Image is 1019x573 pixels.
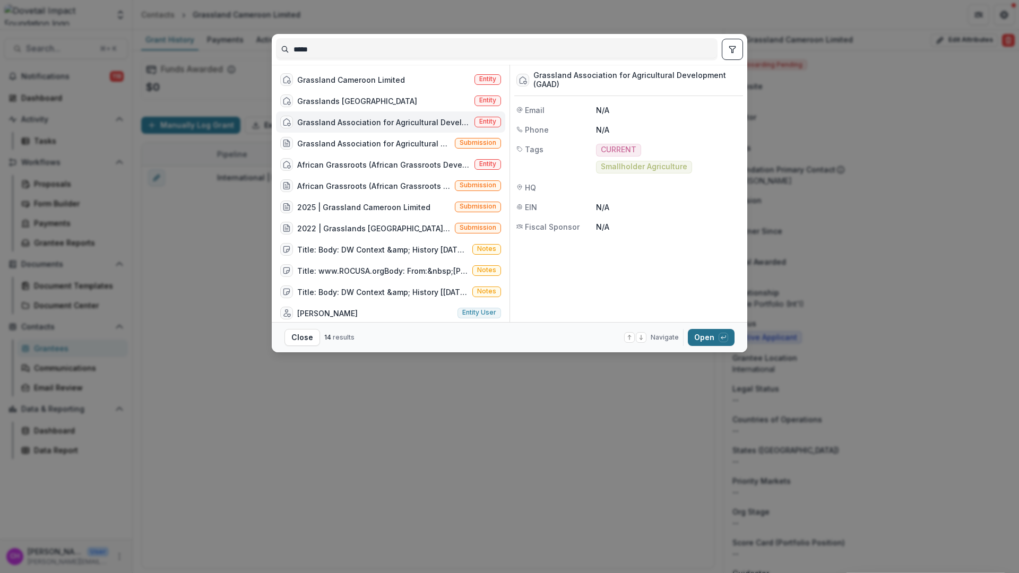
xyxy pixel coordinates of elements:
span: EIN [525,202,537,213]
div: Grassland Cameroon Limited [297,74,405,85]
span: Tags [525,144,543,155]
div: Grassland Association for Agricultural Development (GAAD) [297,138,451,149]
span: HQ [525,182,536,193]
div: Title: www.ROCUSA.orgBody: From:&nbsp;[PERSON_NAME] &lt;[EMAIL_ADDRESS][DOMAIN_NAME]&gt;Sent:&nbs... [297,265,468,276]
div: [PERSON_NAME] [297,308,358,319]
span: results [333,333,355,341]
span: Submission [460,139,496,146]
span: Notes [477,266,496,274]
div: 2022 | Grasslands [GEOGRAPHIC_DATA] (Heard about from [PERSON_NAME] at [GEOGRAPHIC_DATA]. Not lik... [297,223,451,234]
span: Submission [460,181,496,189]
span: Notes [477,288,496,295]
div: Grassland Association for Agricultural Development (GAAD) [297,117,470,128]
span: Entity [479,75,496,83]
p: N/A [596,124,741,135]
div: Grassland Association for Agricultural Development (GAAD) [533,71,741,89]
p: N/A [596,221,741,232]
span: Phone [525,124,549,135]
span: Fiscal Sponsor [525,221,580,232]
p: N/A [596,202,741,213]
span: Submission [460,224,496,231]
span: Entity user [462,309,496,316]
span: Entity [479,97,496,104]
div: African Grassroots (African Grassroots Development Organization) [297,159,470,170]
span: Entity [479,118,496,125]
span: Entity [479,160,496,168]
span: Navigate [651,333,679,342]
p: N/A [596,105,741,116]
button: toggle filters [722,39,743,60]
div: Title: Body: DW Context &amp; History [[DATE]]They help parents with culture and their teenagers;... [297,286,468,298]
span: Submission [460,203,496,210]
button: Close [284,329,320,346]
span: 14 [324,333,331,341]
div: Title: Body: DW Context &amp; History [DATE]&nbsp;DW and [PERSON_NAME] participated in YoungLife ... [297,244,468,255]
span: Smallholder Agriculture [601,162,687,171]
span: Notes [477,245,496,253]
span: Email [525,105,545,116]
button: Open [688,329,735,346]
div: African Grassroots (African Grassroots Development Organization) | Accel | 21 [297,180,451,192]
div: 2025 | Grassland Cameroon Limited [297,202,430,213]
span: CURRENT [601,145,636,154]
div: Grasslands [GEOGRAPHIC_DATA] [297,95,417,107]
